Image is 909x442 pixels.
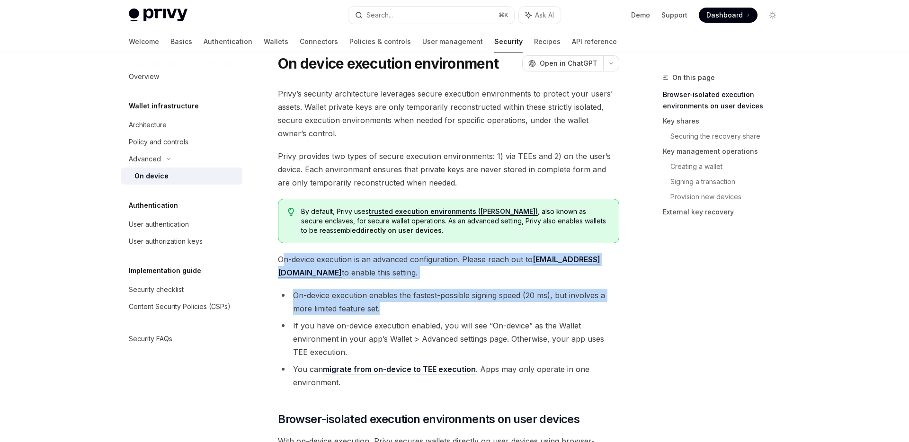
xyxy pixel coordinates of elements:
div: Security checklist [129,284,184,295]
span: On-device execution is an advanced configuration. Please reach out to to enable this setting. [278,253,619,279]
span: Browser-isolated execution environments on user devices [278,412,579,427]
span: Dashboard [706,10,743,20]
a: Content Security Policies (CSPs) [121,298,242,315]
a: Recipes [534,30,561,53]
a: Creating a wallet [670,159,788,174]
a: Provision new devices [670,189,788,204]
span: Open in ChatGPT [540,59,597,68]
div: Policy and controls [129,136,188,148]
a: User management [422,30,483,53]
a: Signing a transaction [670,174,788,189]
h5: Implementation guide [129,265,201,276]
div: User authorization keys [129,236,203,247]
a: Securing the recovery share [670,129,788,144]
a: Security checklist [121,281,242,298]
div: Content Security Policies (CSPs) [129,301,231,312]
a: User authentication [121,216,242,233]
a: Security [494,30,523,53]
strong: directly on user devices [360,226,442,234]
div: On device [134,170,169,182]
a: Wallets [264,30,288,53]
div: Overview [129,71,159,82]
a: Key shares [663,114,788,129]
div: Advanced [129,153,161,165]
a: API reference [572,30,617,53]
span: Privy provides two types of secure execution environments: 1) via TEEs and 2) on the user’s devic... [278,150,619,189]
button: Ask AI [519,7,561,24]
div: Search... [366,9,393,21]
a: Dashboard [699,8,757,23]
a: Policy and controls [121,133,242,150]
a: Connectors [300,30,338,53]
a: Demo [631,10,650,20]
h5: Wallet infrastructure [129,100,199,112]
svg: Tip [288,208,294,216]
a: migrate from on-device to TEE execution [323,364,476,374]
a: Overview [121,68,242,85]
a: Welcome [129,30,159,53]
span: Ask AI [535,10,554,20]
div: Architecture [129,119,167,131]
img: light logo [129,9,187,22]
span: By default, Privy uses , also known as secure enclaves, for secure wallet operations. As an advan... [301,207,609,235]
h5: Authentication [129,200,178,211]
button: Search...⌘K [348,7,514,24]
a: Key management operations [663,144,788,159]
li: You can . Apps may only operate in one environment. [278,362,619,389]
a: Support [661,10,687,20]
a: On device [121,168,242,185]
a: External key recovery [663,204,788,220]
a: User authorization keys [121,233,242,250]
a: Security FAQs [121,330,242,347]
li: On-device execution enables the fastest-possible signing speed (20 ms), but involves a more limit... [278,289,619,315]
a: Architecture [121,116,242,133]
a: Browser-isolated execution environments on user devices [663,87,788,114]
button: Toggle dark mode [765,8,780,23]
a: Basics [170,30,192,53]
a: trusted execution environments ([PERSON_NAME]) [369,207,538,216]
span: On this page [672,72,715,83]
a: Policies & controls [349,30,411,53]
div: User authentication [129,219,189,230]
button: Open in ChatGPT [522,55,603,71]
span: Privy’s security architecture leverages secure execution environments to protect your users’ asse... [278,87,619,140]
span: ⌘ K [499,11,508,19]
div: Security FAQs [129,333,172,345]
a: Authentication [204,30,252,53]
li: If you have on-device execution enabled, you will see “On-device” as the Wallet environment in yo... [278,319,619,359]
h1: On device execution environment [278,55,499,72]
